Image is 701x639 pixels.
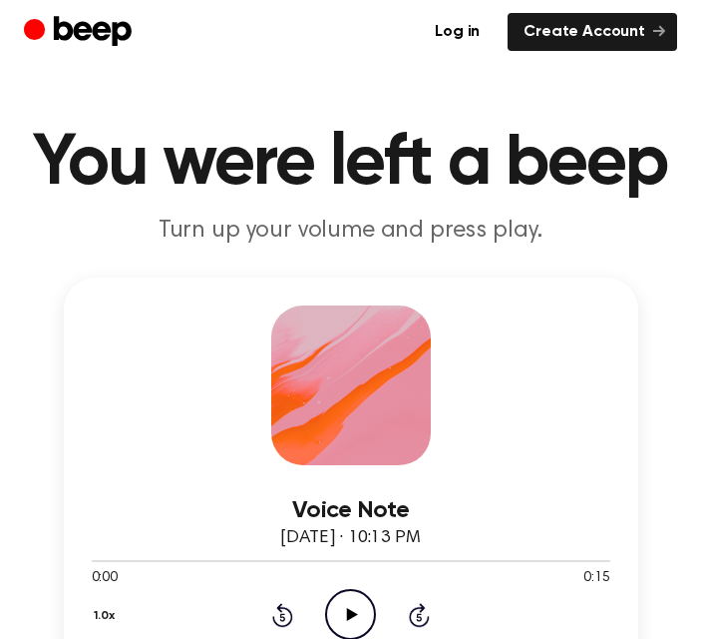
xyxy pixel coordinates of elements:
[583,568,609,589] span: 0:15
[92,497,610,524] h3: Voice Note
[92,599,123,633] button: 1.0x
[419,13,496,51] a: Log in
[24,216,677,246] p: Turn up your volume and press play.
[280,529,420,547] span: [DATE] · 10:13 PM
[24,13,137,52] a: Beep
[92,568,118,589] span: 0:00
[508,13,677,51] a: Create Account
[24,128,677,200] h1: You were left a beep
